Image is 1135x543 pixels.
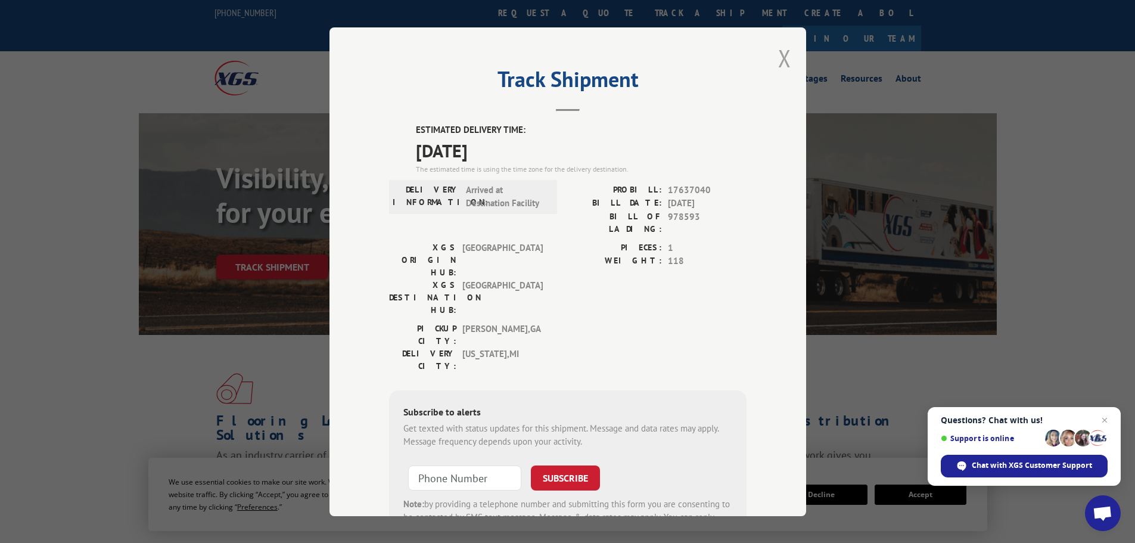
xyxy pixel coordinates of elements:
span: Questions? Chat with us! [941,415,1108,425]
span: 17637040 [668,183,747,197]
label: PIECES: [568,241,662,255]
div: Open chat [1085,495,1121,531]
label: XGS DESTINATION HUB: [389,278,456,316]
span: 118 [668,255,747,268]
label: DELIVERY INFORMATION: [393,183,460,210]
div: by providing a telephone number and submitting this form you are consenting to be contacted by SM... [403,497,732,538]
span: Support is online [941,434,1041,443]
button: SUBSCRIBE [531,465,600,490]
label: BILL OF LADING: [568,210,662,235]
span: [US_STATE] , MI [462,347,543,372]
div: Chat with XGS Customer Support [941,455,1108,477]
div: The estimated time is using the time zone for the delivery destination. [416,163,747,174]
span: [DATE] [416,136,747,163]
input: Phone Number [408,465,521,490]
label: BILL DATE: [568,197,662,210]
div: Subscribe to alerts [403,404,732,421]
span: [GEOGRAPHIC_DATA] [462,278,543,316]
span: Chat with XGS Customer Support [972,460,1092,471]
span: 1 [668,241,747,255]
label: PROBILL: [568,183,662,197]
label: WEIGHT: [568,255,662,268]
div: Get texted with status updates for this shipment. Message and data rates may apply. Message frequ... [403,421,732,448]
span: [GEOGRAPHIC_DATA] [462,241,543,278]
label: DELIVERY CITY: [389,347,456,372]
span: 978593 [668,210,747,235]
span: [PERSON_NAME] , GA [462,322,543,347]
h2: Track Shipment [389,71,747,94]
label: PICKUP CITY: [389,322,456,347]
span: Close chat [1097,413,1112,427]
span: [DATE] [668,197,747,210]
label: XGS ORIGIN HUB: [389,241,456,278]
label: ESTIMATED DELIVERY TIME: [416,123,747,137]
button: Close modal [778,42,791,74]
strong: Note: [403,498,424,509]
span: Arrived at Destination Facility [466,183,546,210]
